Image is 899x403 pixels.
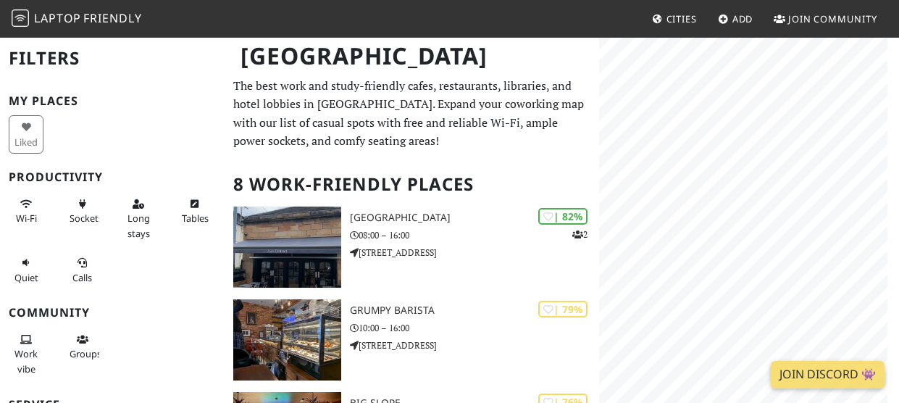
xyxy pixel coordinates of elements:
[127,212,150,239] span: Long stays
[14,347,38,375] span: People working
[538,208,588,225] div: | 82%
[9,251,43,289] button: Quiet
[229,36,596,76] h1: [GEOGRAPHIC_DATA]
[225,299,599,381] a: Grumpy Barista | 79% Grumpy Barista 10:00 – 16:00 [STREET_ADDRESS]
[182,212,209,225] span: Work-friendly tables
[768,6,883,32] a: Join Community
[233,299,340,381] img: Grumpy Barista
[225,207,599,288] a: Park District | 82% 2 [GEOGRAPHIC_DATA] 08:00 – 16:00 [STREET_ADDRESS]
[712,6,759,32] a: Add
[9,170,216,184] h3: Productivity
[72,271,92,284] span: Video/audio calls
[9,306,216,320] h3: Community
[65,251,100,289] button: Calls
[350,304,600,317] h3: Grumpy Barista
[34,10,81,26] span: Laptop
[12,9,29,27] img: LaptopFriendly
[788,12,877,25] span: Join Community
[233,207,340,288] img: Park District
[350,228,600,242] p: 08:00 – 16:00
[538,301,588,317] div: | 79%
[65,192,100,230] button: Sockets
[70,347,101,360] span: Group tables
[771,361,885,389] a: Join Discord 👾
[9,36,216,80] h2: Filters
[70,212,103,225] span: Power sockets
[233,162,590,207] h2: 8 Work-Friendly Places
[350,246,600,259] p: [STREET_ADDRESS]
[350,338,600,352] p: [STREET_ADDRESS]
[16,212,37,225] span: Stable Wi-Fi
[646,6,703,32] a: Cities
[12,7,142,32] a: LaptopFriendly LaptopFriendly
[14,271,38,284] span: Quiet
[732,12,753,25] span: Add
[121,192,156,245] button: Long stays
[666,12,697,25] span: Cities
[350,212,600,224] h3: [GEOGRAPHIC_DATA]
[572,228,588,241] p: 2
[65,328,100,366] button: Groups
[350,321,600,335] p: 10:00 – 16:00
[9,94,216,108] h3: My Places
[233,77,590,151] p: The best work and study-friendly cafes, restaurants, libraries, and hotel lobbies in [GEOGRAPHIC_...
[83,10,141,26] span: Friendly
[177,192,212,230] button: Tables
[9,328,43,381] button: Work vibe
[9,192,43,230] button: Wi-Fi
